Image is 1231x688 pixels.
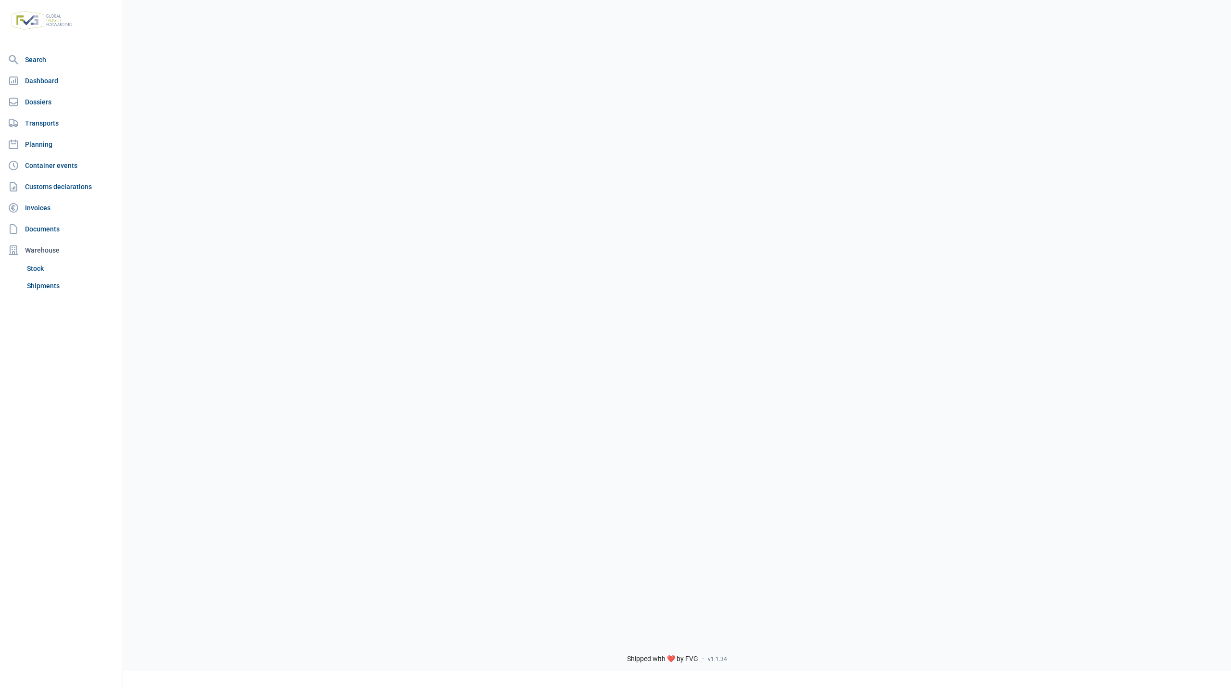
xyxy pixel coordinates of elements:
span: - [702,655,704,663]
img: FVG - Global freight forwarding [8,7,76,34]
span: v1.1.34 [708,655,727,663]
a: Dashboard [4,71,119,90]
a: Shipments [23,277,119,294]
div: Warehouse [4,241,119,260]
a: Customs declarations [4,177,119,196]
a: Container events [4,156,119,175]
a: Invoices [4,198,119,217]
a: Transports [4,114,119,133]
a: Stock [23,260,119,277]
a: Search [4,50,119,69]
span: Shipped with ❤️ by FVG [627,655,698,663]
a: Documents [4,219,119,239]
a: Dossiers [4,92,119,112]
a: Planning [4,135,119,154]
